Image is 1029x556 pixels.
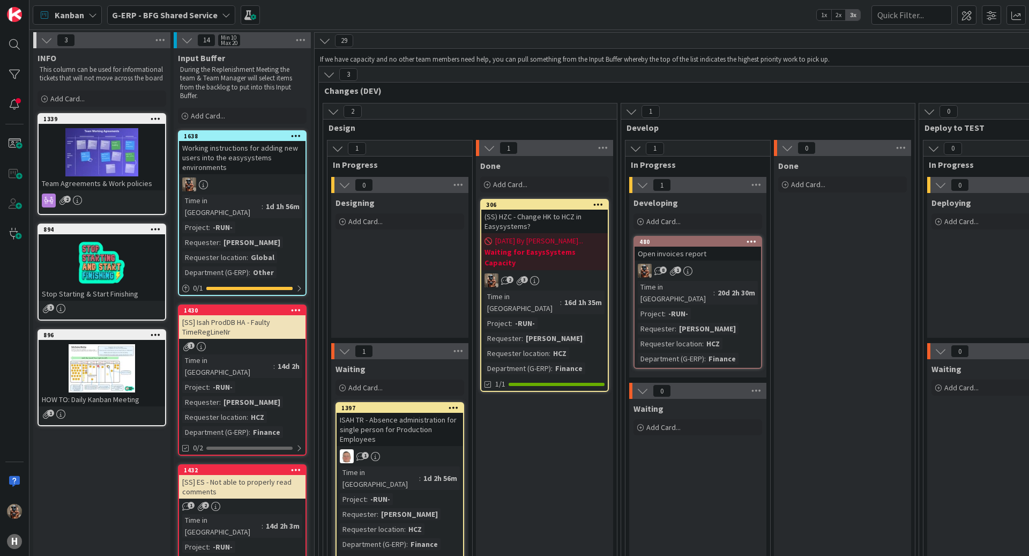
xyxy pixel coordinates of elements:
div: Finance [553,362,585,374]
div: 1339Team Agreements & Work policies [39,114,165,190]
div: 1339 [39,114,165,124]
div: [PERSON_NAME] [676,323,739,335]
a: 1430[SS] Isah ProdDB HA - Faulty TimeRegLineNrTime in [GEOGRAPHIC_DATA]:14d 2hProject:-RUN-Reques... [178,305,307,456]
span: 1x [817,10,831,20]
div: Project [340,493,366,505]
div: [SS] ES - Not able to properly read comments [179,475,305,499]
div: 1d 2h 56m [421,472,460,484]
span: 3 [521,276,528,283]
div: 896HOW TO: Daily Kanban Meeting [39,330,165,406]
div: -RUN- [368,493,393,505]
div: VK [635,264,761,278]
span: Add Card... [646,422,681,432]
span: In Progress [333,159,459,170]
span: : [551,362,553,374]
span: 3x [846,10,860,20]
span: : [521,332,523,344]
div: Department (G-ERP) [638,353,704,365]
span: Developing [633,197,678,208]
div: VK [481,273,608,287]
span: 1 [348,142,366,155]
span: 1 [646,142,664,155]
div: Department (G-ERP) [484,362,551,374]
div: [PERSON_NAME] [523,332,585,344]
span: Waiting [931,364,961,374]
div: HCZ [248,411,267,423]
span: : [208,381,210,393]
div: Department (G-ERP) [340,538,406,550]
div: H [7,534,22,549]
span: 1 [642,105,660,118]
div: Requester [182,396,219,408]
span: : [219,236,221,248]
div: Other [250,266,277,278]
div: HCZ [704,338,722,350]
div: Team Agreements & Work policies [39,176,165,190]
span: 14 [197,34,215,47]
span: [DATE] By [PERSON_NAME]... [495,235,583,247]
p: During the Replenishment Meeting the team & Team Manager will select items from the backlog to pu... [180,65,304,100]
span: 0/2 [193,442,203,454]
span: : [273,360,275,372]
span: 0 / 1 [193,283,203,294]
span: Add Card... [348,383,383,392]
span: 1 [674,266,681,273]
span: Input Buffer [178,53,225,63]
span: 2 [506,276,513,283]
div: Finance [706,353,739,365]
div: 896 [43,331,165,339]
span: INFO [38,53,56,63]
span: : [262,520,263,532]
span: : [219,396,221,408]
img: lD [340,449,354,463]
div: Requester [638,323,675,335]
a: 894Stop Starting & Start Finishing [38,224,166,321]
div: Requester location [182,411,247,423]
div: Project [182,381,208,393]
div: -RUN- [210,381,235,393]
span: : [702,338,704,350]
span: : [249,266,250,278]
span: 1 [188,342,195,349]
div: Project [182,221,208,233]
div: 1638Working instructions for adding new users into the easysystems environments [179,131,305,174]
span: : [664,308,666,320]
span: : [713,287,715,299]
span: 2x [831,10,846,20]
div: HOW TO: Daily Kanban Meeting [39,392,165,406]
div: 894Stop Starting & Start Finishing [39,225,165,301]
div: Time in [GEOGRAPHIC_DATA] [484,291,560,314]
span: Done [778,160,799,171]
div: 894 [43,226,165,233]
div: Time in [GEOGRAPHIC_DATA] [182,354,273,378]
div: 1432 [179,465,305,475]
div: Project [182,541,208,553]
span: : [511,317,512,329]
span: 1 [653,179,671,191]
span: Add Card... [944,383,979,392]
span: : [704,353,706,365]
div: [PERSON_NAME] [221,236,283,248]
div: 1638 [179,131,305,141]
div: VK [179,177,305,191]
span: Add Card... [493,180,527,189]
b: Waiting for EasysSystems Capacity [484,247,605,268]
div: 16d 1h 35m [562,296,605,308]
div: 1432[SS] ES - Not able to properly read comments [179,465,305,499]
div: Requester location [638,338,702,350]
span: : [247,411,248,423]
span: Designing [335,197,375,208]
div: Time in [GEOGRAPHIC_DATA] [340,466,419,490]
div: lD [337,449,463,463]
div: Stop Starting & Start Finishing [39,287,165,301]
div: 1430[SS] Isah ProdDB HA - Faulty TimeRegLineNr [179,306,305,339]
div: Min 10 [221,35,236,40]
div: 1430 [179,306,305,315]
span: : [249,426,250,438]
div: 306 [481,200,608,210]
div: Department (G-ERP) [182,266,249,278]
div: Global [248,251,277,263]
a: 1339Team Agreements & Work policies [38,113,166,215]
span: Design [329,122,603,133]
span: 0 [939,105,958,118]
